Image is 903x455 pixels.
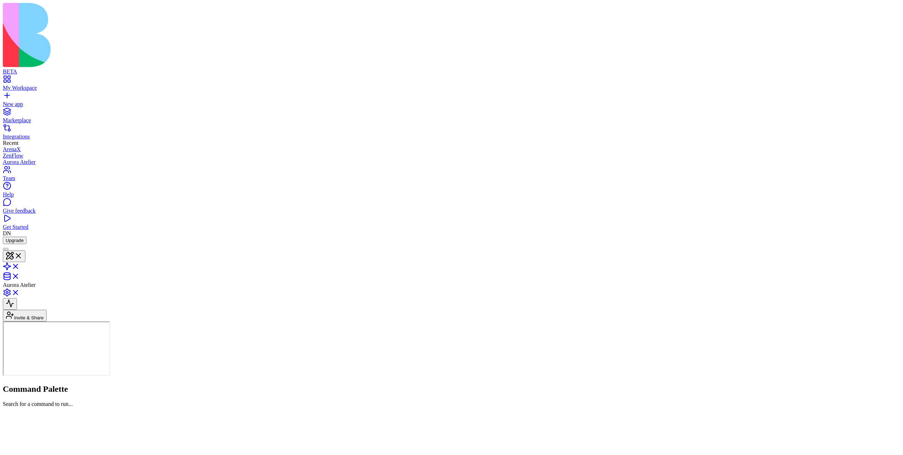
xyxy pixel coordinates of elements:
div: Get Started [3,224,900,230]
a: Aurora Atelier [3,159,900,165]
a: Marketplace [3,111,900,124]
button: Upgrade [3,237,26,244]
div: My Workspace [3,85,900,91]
div: Marketplace [3,117,900,124]
div: Integrations [3,134,900,140]
div: Give feedback [3,208,900,214]
a: Help [3,185,900,198]
a: Team [3,169,900,182]
span: Aurora Atelier [3,282,36,288]
img: logo [3,3,286,67]
span: Recent [3,140,18,146]
a: New app [3,95,900,107]
a: BETA [3,62,900,75]
a: ArenaX [3,146,900,153]
a: Get Started [3,218,900,230]
a: Upgrade [3,237,26,243]
p: Search for a command to run... [3,401,900,407]
span: DN [3,230,11,236]
button: Invite & Share [3,310,47,321]
div: Help [3,191,900,198]
a: My Workspace [3,78,900,91]
h2: Command Palette [3,384,900,394]
a: ZenFlow [3,153,900,159]
div: New app [3,101,900,107]
a: Integrations [3,127,900,140]
div: BETA [3,69,900,75]
div: Team [3,175,900,182]
a: Give feedback [3,201,900,214]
